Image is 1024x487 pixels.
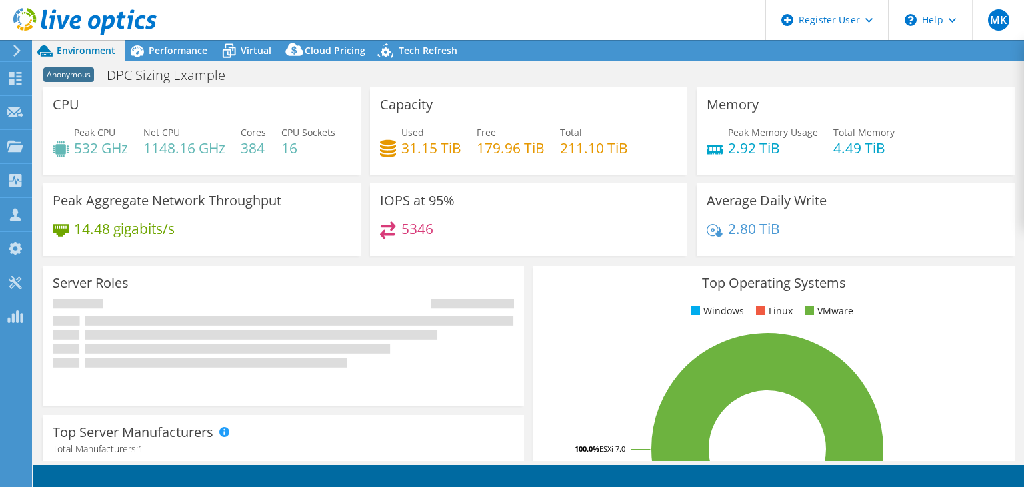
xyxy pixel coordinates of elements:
li: Linux [753,304,793,318]
h3: IOPS at 95% [380,193,455,208]
h3: Server Roles [53,276,129,290]
h3: Average Daily Write [707,193,827,208]
h3: Peak Aggregate Network Throughput [53,193,281,208]
li: VMware [801,304,853,318]
span: Free [477,126,496,139]
span: Peak Memory Usage [728,126,818,139]
h4: 31.15 TiB [401,141,461,155]
h4: 2.80 TiB [728,221,780,236]
tspan: ESXi 7.0 [599,444,625,454]
h4: 211.10 TiB [560,141,628,155]
h4: 2.92 TiB [728,141,818,155]
span: Cloud Pricing [305,44,365,57]
span: Peak CPU [74,126,115,139]
span: Virtual [241,44,271,57]
h3: Capacity [380,97,433,112]
h3: CPU [53,97,79,112]
span: Tech Refresh [399,44,457,57]
span: Total Memory [833,126,895,139]
h4: 1148.16 GHz [143,141,225,155]
tspan: 100.0% [575,444,599,454]
h4: 384 [241,141,266,155]
h4: 179.96 TiB [477,141,545,155]
h4: 532 GHz [74,141,128,155]
h4: Total Manufacturers: [53,442,514,456]
h1: DPC Sizing Example [101,68,246,83]
span: 1 [138,442,143,455]
span: Environment [57,44,115,57]
h4: 16 [281,141,335,155]
h3: Top Server Manufacturers [53,425,213,440]
h4: 14.48 gigabits/s [74,221,175,236]
span: Net CPU [143,126,180,139]
span: Total [560,126,582,139]
span: MK [988,9,1009,31]
span: Performance [149,44,207,57]
h4: 4.49 TiB [833,141,895,155]
h4: 5346 [401,221,433,236]
svg: \n [905,14,917,26]
span: Used [401,126,424,139]
span: CPU Sockets [281,126,335,139]
span: Anonymous [43,67,94,82]
span: Cores [241,126,266,139]
li: Windows [687,304,744,318]
h3: Top Operating Systems [543,276,1005,290]
h3: Memory [707,97,759,112]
